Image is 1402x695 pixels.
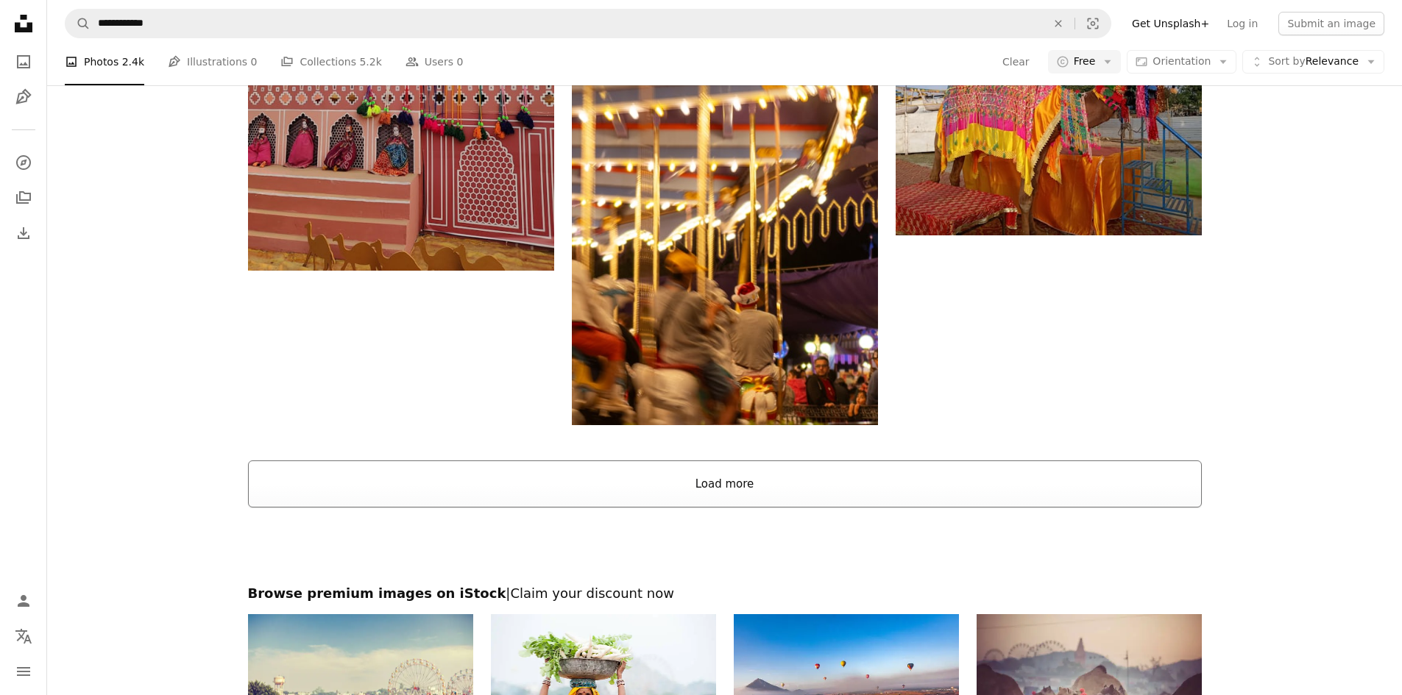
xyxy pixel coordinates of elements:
[9,148,38,177] a: Explore
[251,54,258,70] span: 0
[359,54,381,70] span: 5.2k
[1048,50,1122,74] button: Free
[1153,55,1211,67] span: Orientation
[1278,12,1384,35] button: Submit an image
[1002,50,1030,74] button: Clear
[9,9,38,41] a: Home — Unsplash
[9,82,38,112] a: Illustrations
[1268,54,1359,69] span: Relevance
[9,218,38,248] a: Download History
[457,54,464,70] span: 0
[572,189,878,202] a: a blurry photo of a carousel at a carnival
[65,9,1111,38] form: Find visuals sitewide
[506,585,674,601] span: | Claim your discount now
[406,38,464,85] a: Users 0
[248,585,1202,602] h2: Browse premium images on iStock
[168,38,257,85] a: Illustrations 0
[1074,54,1096,69] span: Free
[1242,50,1384,74] button: Sort byRelevance
[1218,12,1267,35] a: Log in
[9,183,38,213] a: Collections
[9,657,38,686] button: Menu
[9,47,38,76] a: Photos
[1123,12,1218,35] a: Get Unsplash+
[1042,10,1074,38] button: Clear
[1127,50,1236,74] button: Orientation
[1268,55,1305,67] span: Sort by
[66,10,91,38] button: Search Unsplash
[9,621,38,651] button: Language
[9,586,38,616] a: Log in / Sign up
[896,6,1202,235] img: a large elephant with colorful blankets
[280,38,381,85] a: Collections 5.2k
[896,113,1202,126] a: a large elephant with colorful blankets
[1075,10,1111,38] button: Visual search
[248,460,1202,507] button: Load more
